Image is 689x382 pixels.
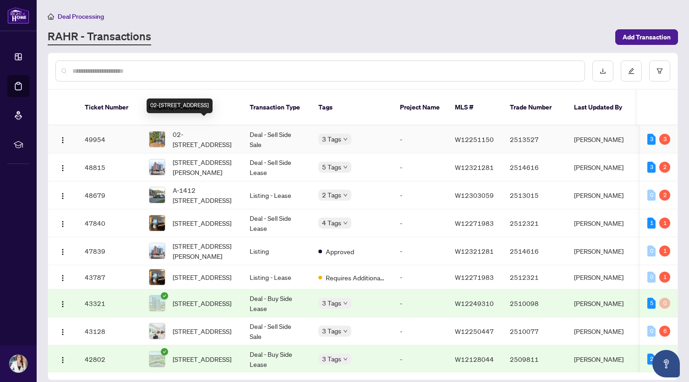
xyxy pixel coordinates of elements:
td: - [393,317,448,345]
img: thumbnail-img [149,323,165,339]
div: 1 [659,218,670,229]
td: Listing - Lease [242,265,311,289]
th: Tags [311,90,393,126]
td: [PERSON_NAME] [567,181,635,209]
td: 47840 [77,209,142,237]
td: [PERSON_NAME] [567,209,635,237]
td: 47839 [77,237,142,265]
span: 4 Tags [322,218,341,228]
span: down [343,221,348,225]
button: Logo [55,188,70,202]
div: 2 [659,162,670,173]
td: Deal - Sell Side Lease [242,209,311,237]
span: down [343,137,348,142]
button: filter [649,60,670,82]
button: Logo [55,324,70,338]
th: Project Name [393,90,448,126]
span: down [343,329,348,333]
span: down [343,301,348,306]
span: 3 Tags [322,326,341,336]
td: - [393,209,448,237]
div: 0 [659,298,670,309]
img: Logo [59,356,66,364]
td: 2514616 [503,153,567,181]
span: W12249310 [455,299,494,307]
div: 0 [647,326,656,337]
span: Add Transaction [623,30,671,44]
td: 43321 [77,289,142,317]
td: 43787 [77,265,142,289]
button: download [592,60,613,82]
img: thumbnail-img [149,243,165,259]
span: [STREET_ADDRESS] [173,354,231,364]
img: Logo [59,274,66,282]
span: check-circle [161,348,168,355]
span: down [343,357,348,361]
button: Logo [55,352,70,366]
td: [PERSON_NAME] [567,317,635,345]
div: 1 [659,272,670,283]
img: Logo [59,328,66,336]
td: - [393,265,448,289]
img: Logo [59,192,66,200]
td: Deal - Sell Side Sale [242,317,311,345]
button: Logo [55,216,70,230]
td: 2510077 [503,317,567,345]
div: 6 [659,326,670,337]
span: [STREET_ADDRESS][PERSON_NAME] [173,241,235,261]
span: W12271983 [455,219,494,227]
span: W12303059 [455,191,494,199]
span: filter [656,68,663,74]
button: Add Transaction [615,29,678,45]
span: edit [628,68,634,74]
img: thumbnail-img [149,351,165,367]
div: 1 [659,246,670,256]
td: - [393,289,448,317]
td: - [393,181,448,209]
span: Deal Processing [58,12,104,21]
button: edit [621,60,642,82]
td: 2512321 [503,209,567,237]
td: Deal - Sell Side Sale [242,126,311,153]
img: Logo [59,300,66,308]
span: Approved [326,246,354,256]
span: W12250447 [455,327,494,335]
img: thumbnail-img [149,187,165,203]
div: 0 [647,190,656,201]
span: down [343,193,348,197]
div: 3 [647,134,656,145]
td: 2514616 [503,237,567,265]
button: Open asap [652,350,680,377]
div: 1 [647,218,656,229]
span: 2 Tags [322,190,341,200]
a: RAHR - Transactions [48,29,151,45]
span: Requires Additional Docs [326,273,385,283]
td: 2509811 [503,345,567,373]
td: - [393,345,448,373]
th: Transaction Type [242,90,311,126]
span: home [48,13,54,20]
td: Deal - Buy Side Lease [242,289,311,317]
span: W12271983 [455,273,494,281]
td: [PERSON_NAME] [567,265,635,289]
span: 3 Tags [322,134,341,144]
div: 2 [659,190,670,201]
span: [STREET_ADDRESS] [173,272,231,282]
button: Logo [55,244,70,258]
span: download [600,68,606,74]
img: thumbnail-img [149,159,165,175]
span: 3 Tags [322,354,341,364]
div: 3 [647,162,656,173]
th: Ticket Number [77,90,142,126]
td: [PERSON_NAME] [567,289,635,317]
div: 0 [647,272,656,283]
td: 48679 [77,181,142,209]
div: 0 [647,246,656,256]
img: Logo [59,248,66,256]
td: [PERSON_NAME] [567,345,635,373]
img: thumbnail-img [149,269,165,285]
span: A-1412 [STREET_ADDRESS] [173,185,235,205]
th: Property Address [142,90,242,126]
td: Deal - Sell Side Lease [242,153,311,181]
span: [STREET_ADDRESS][PERSON_NAME] [173,157,235,177]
